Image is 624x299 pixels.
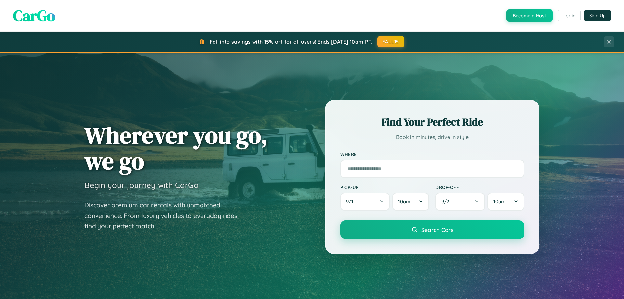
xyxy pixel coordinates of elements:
[493,198,506,205] span: 10am
[210,38,372,45] span: Fall into savings with 15% off for all users! Ends [DATE] 10am PT.
[392,193,429,211] button: 10am
[84,180,199,190] h3: Begin your journey with CarGo
[398,198,410,205] span: 10am
[435,193,485,211] button: 9/2
[340,193,390,211] button: 9/1
[340,184,429,190] label: Pick-up
[340,152,524,157] label: Where
[340,132,524,142] p: Book in minutes, drive in style
[377,36,405,47] button: FALL15
[506,9,553,22] button: Become a Host
[84,200,247,232] p: Discover premium car rentals with unmatched convenience. From luxury vehicles to everyday rides, ...
[558,10,581,21] button: Login
[346,198,357,205] span: 9 / 1
[340,220,524,239] button: Search Cars
[435,184,524,190] label: Drop-off
[421,226,453,233] span: Search Cars
[441,198,452,205] span: 9 / 2
[584,10,611,21] button: Sign Up
[13,5,55,26] span: CarGo
[340,115,524,129] h2: Find Your Perfect Ride
[84,122,268,174] h1: Wherever you go, we go
[487,193,524,211] button: 10am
